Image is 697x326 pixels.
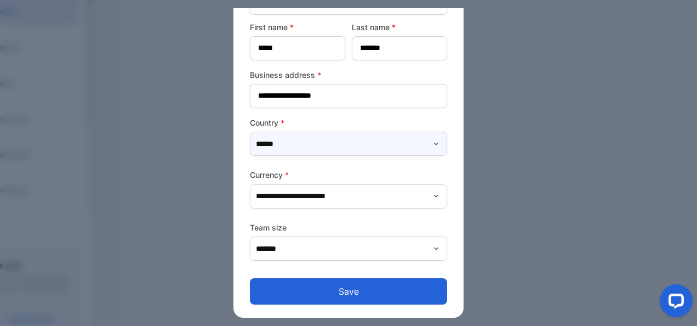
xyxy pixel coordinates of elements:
iframe: LiveChat chat widget [651,280,697,326]
label: Country [250,117,447,128]
label: Team size [250,222,447,233]
label: Business address [250,69,447,81]
button: Save [250,278,447,305]
label: First name [250,21,345,33]
label: Currency [250,169,447,181]
label: Last name [352,21,447,33]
